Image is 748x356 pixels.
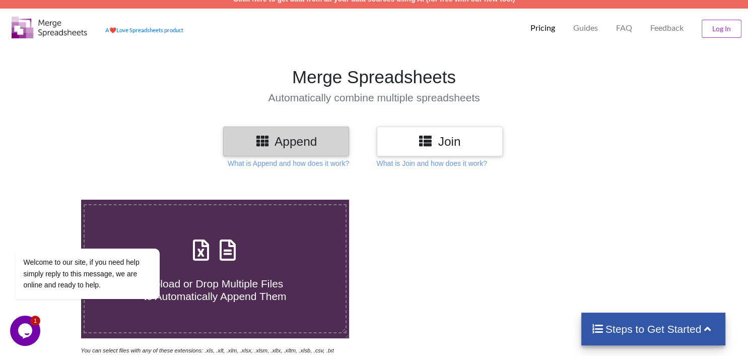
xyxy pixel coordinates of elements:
[702,20,741,38] button: Log In
[616,23,632,33] p: FAQ
[650,24,684,32] span: Feedback
[591,323,716,335] h4: Steps to Get Started
[144,278,286,302] span: Upload or Drop Multiple Files to Automatically Append Them
[231,134,342,149] h3: Append
[573,23,598,33] p: Guides
[10,316,42,346] iframe: chat widget
[530,23,555,33] p: Pricing
[384,134,495,149] h3: Join
[10,157,191,311] iframe: chat widget
[228,158,349,168] p: What is Append and how does it work?
[109,27,116,33] span: heart
[12,17,87,38] img: Logo.png
[105,27,183,33] a: AheartLove Spreadsheets product
[377,158,487,168] p: What is Join and how does it work?
[81,347,334,353] i: You can select files with any of these extensions: .xls, .xlt, .xlm, .xlsx, .xlsm, .xltx, .xltm, ...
